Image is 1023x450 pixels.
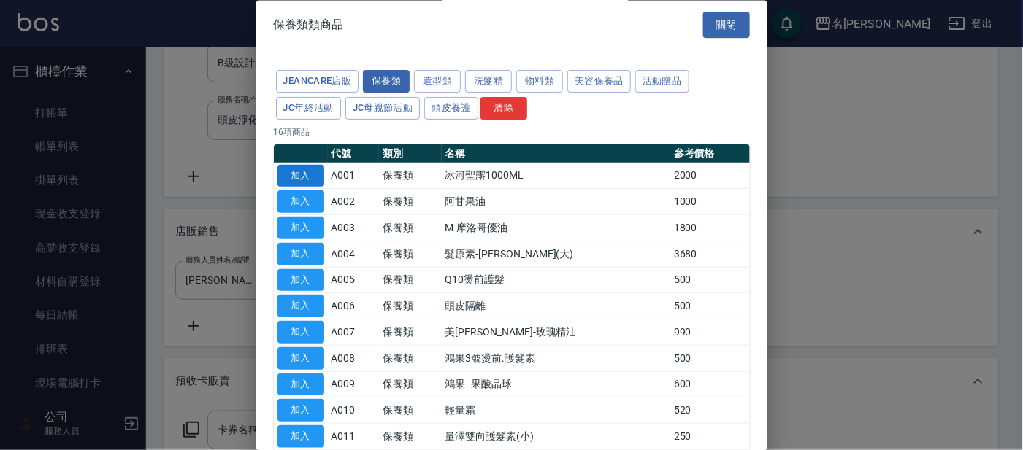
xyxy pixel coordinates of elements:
[379,215,442,241] td: 保養類
[328,397,380,424] td: A010
[277,243,324,265] button: 加入
[363,71,410,93] button: 保養類
[277,373,324,396] button: 加入
[703,12,750,39] button: 關閉
[379,144,442,163] th: 類別
[442,215,670,241] td: M-摩洛哥優油
[328,319,380,346] td: A007
[465,71,512,93] button: 洗髮精
[328,241,380,268] td: A004
[328,189,380,215] td: A002
[442,346,670,372] td: 鴻果3號燙前.護髮素
[670,372,750,398] td: 600
[328,163,380,190] td: A001
[277,295,324,318] button: 加入
[328,144,380,163] th: 代號
[442,293,670,319] td: 頭皮隔離
[670,163,750,190] td: 2000
[379,268,442,294] td: 保養類
[379,372,442,398] td: 保養類
[442,397,670,424] td: 輕量霜
[277,165,324,187] button: 加入
[276,71,359,93] button: JeanCare店販
[414,71,461,93] button: 造型類
[567,71,631,93] button: 美容保養品
[442,144,670,163] th: 名稱
[424,97,478,120] button: 頭皮養護
[480,97,527,120] button: 清除
[635,71,689,93] button: 活動贈品
[379,346,442,372] td: 保養類
[442,241,670,268] td: 髮原素-[PERSON_NAME](大)
[379,163,442,190] td: 保養類
[442,424,670,450] td: 量澤雙向護髮素(小)
[379,319,442,346] td: 保養類
[277,322,324,344] button: 加入
[379,424,442,450] td: 保養類
[328,372,380,398] td: A009
[328,346,380,372] td: A008
[670,268,750,294] td: 500
[277,269,324,292] button: 加入
[670,189,750,215] td: 1000
[277,217,324,240] button: 加入
[442,319,670,346] td: 美[PERSON_NAME]-玫瑰精油
[442,189,670,215] td: 阿甘果油
[442,268,670,294] td: Q10燙前護髮
[328,268,380,294] td: A005
[379,189,442,215] td: 保養類
[274,125,750,139] p: 16 項商品
[442,163,670,190] td: 冰河聖露1000ML
[670,397,750,424] td: 520
[328,293,380,319] td: A006
[670,319,750,346] td: 990
[379,397,442,424] td: 保養類
[277,191,324,214] button: 加入
[328,215,380,241] td: A003
[516,71,563,93] button: 物料類
[670,424,750,450] td: 250
[276,97,341,120] button: JC年終活動
[379,241,442,268] td: 保養類
[670,346,750,372] td: 500
[274,18,344,32] span: 保養類類商品
[670,215,750,241] td: 1800
[379,293,442,319] td: 保養類
[277,347,324,370] button: 加入
[670,241,750,268] td: 3680
[277,400,324,422] button: 加入
[670,293,750,319] td: 500
[670,144,750,163] th: 參考價格
[277,426,324,449] button: 加入
[345,97,421,120] button: JC母親節活動
[328,424,380,450] td: A011
[442,372,670,398] td: 鴻果--果酸晶球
